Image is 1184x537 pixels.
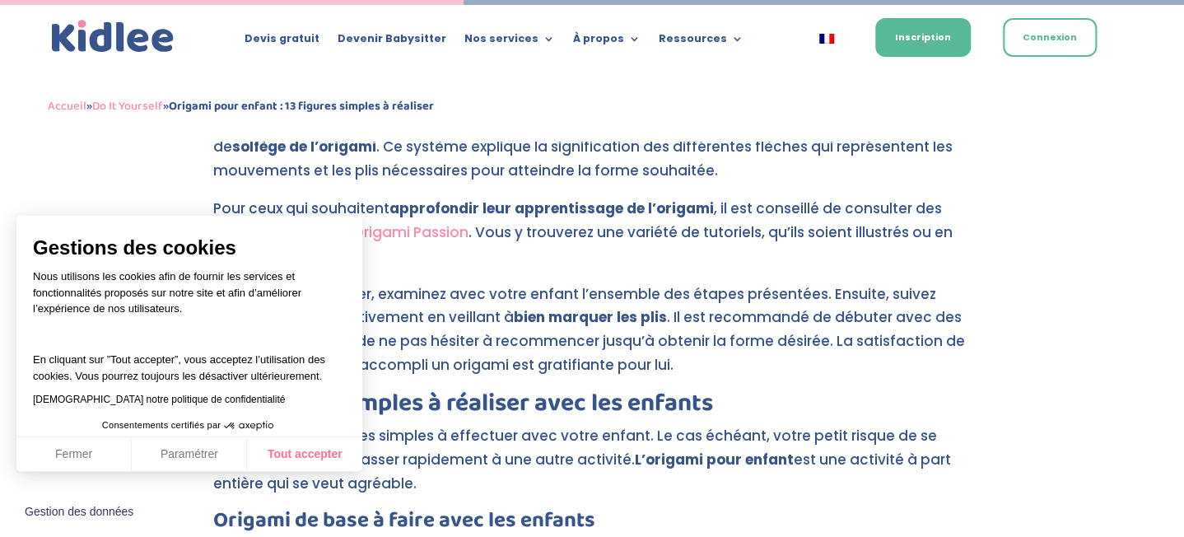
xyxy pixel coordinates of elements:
a: Ressources [659,33,743,51]
h2: Les figures simples à réaliser avec les enfants [213,391,971,424]
a: Devenir Babysitter [338,33,446,51]
span: Gestions des cookies [33,236,346,260]
strong: L’origami pour enfant [635,450,794,469]
a: À propos [573,33,641,51]
button: Paramétrer [132,437,247,472]
p: En cliquant sur ”Tout accepter”, vous acceptez l’utilisation des cookies. Vous pourrez toujours l... [33,336,346,385]
button: Fermer le widget sans consentement [15,495,143,530]
svg: Axeptio [224,401,273,451]
p: Nous utilisons les cookies afin de fournir les services et fonctionnalités proposés sur notre sit... [33,268,346,328]
img: logo_kidlee_bleu [48,16,179,57]
a: Accueil [48,96,86,116]
strong: approfondir leur apprentissage de l’origami [389,198,714,218]
strong: Origami pour enfant : 13 figures simples à réaliser [169,96,434,116]
a: Inscription [875,18,971,57]
strong: solfège de l’origami [232,137,376,156]
a: Kidlee Logo [48,16,179,57]
a: Origami Passion [352,222,468,242]
img: Français [819,34,834,44]
a: Do It Yourself [92,96,163,116]
a: Nos services [464,33,555,51]
span: Consentements certifiés par [102,421,221,430]
button: Fermer [16,437,132,472]
p: Avant de commencer, examinez avec votre enfant l’ensemble des étapes présentées. Ensuite, suivez ... [213,283,971,392]
strong: bien marquer les plis [514,307,667,327]
button: Tout accepter [247,437,362,472]
span: » » [48,96,434,116]
p: Dans l’art de l’origami, il existe une méthode particulière pour lire les tutoriels illustrés, co... [213,111,971,197]
a: Devis gratuit [245,33,319,51]
a: Connexion [1003,18,1097,57]
button: Consentements certifiés par [94,415,285,437]
p: Optez pour des figures simples à effectuer avec votre enfant. Le cas échéant, votre petit risque ... [213,424,971,510]
p: Pour ceux qui souhaitent , il est conseillé de consulter des ressources comme . Vous y trouverez ... [213,197,971,283]
a: [DEMOGRAPHIC_DATA] notre politique de confidentialité [33,394,285,405]
span: Gestion des données [25,505,133,520]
